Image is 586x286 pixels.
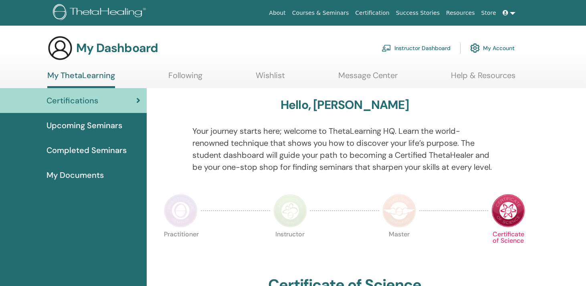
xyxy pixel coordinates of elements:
p: Instructor [273,231,307,265]
h3: Hello, [PERSON_NAME] [281,98,409,112]
img: Practitioner [164,194,198,228]
h3: My Dashboard [76,41,158,55]
a: Resources [443,6,478,20]
img: chalkboard-teacher.svg [382,44,391,52]
span: Completed Seminars [46,144,127,156]
img: generic-user-icon.jpg [47,35,73,61]
span: Upcoming Seminars [46,119,122,131]
a: My ThetaLearning [47,70,115,88]
img: logo.png [53,4,149,22]
a: Following [168,70,202,86]
span: My Documents [46,169,104,181]
img: Master [382,194,416,228]
a: Wishlist [256,70,285,86]
img: Instructor [273,194,307,228]
p: Certificate of Science [491,231,525,265]
span: Certifications [46,95,98,107]
a: Store [478,6,499,20]
a: Instructor Dashboard [382,39,451,57]
img: cog.svg [470,41,480,55]
a: Courses & Seminars [289,6,352,20]
a: Certification [352,6,392,20]
a: About [266,6,289,20]
a: Help & Resources [451,70,515,86]
p: Master [382,231,416,265]
img: Certificate of Science [491,194,525,228]
p: Your journey starts here; welcome to ThetaLearning HQ. Learn the world-renowned technique that sh... [192,125,497,173]
a: My Account [470,39,515,57]
p: Practitioner [164,231,198,265]
a: Message Center [338,70,398,86]
a: Success Stories [393,6,443,20]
